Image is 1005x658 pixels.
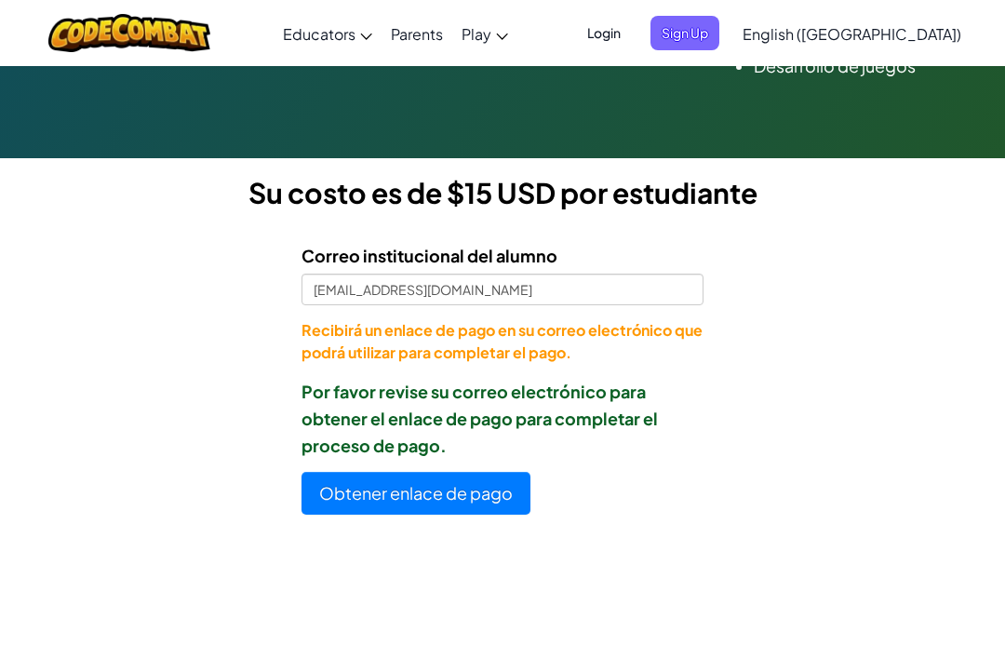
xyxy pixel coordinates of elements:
[576,16,632,50] button: Login
[462,24,491,44] span: Play
[733,8,971,59] a: English ([GEOGRAPHIC_DATA])
[301,378,703,459] p: Por favor revise su correo electrónico para obtener el enlace de pago para completar el proceso d...
[452,8,517,59] a: Play
[301,242,557,269] label: Correo institucional del alumno
[743,24,961,44] span: English ([GEOGRAPHIC_DATA])
[650,16,719,50] button: Sign Up
[48,14,211,52] img: CodeCombat logo
[301,319,703,364] p: Recibirá un enlace de pago en su correo electrónico que podrá utilizar para completar el pago.
[274,8,382,59] a: Educators
[382,8,452,59] a: Parents
[301,472,530,515] button: Obtener enlace de pago
[283,24,355,44] span: Educators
